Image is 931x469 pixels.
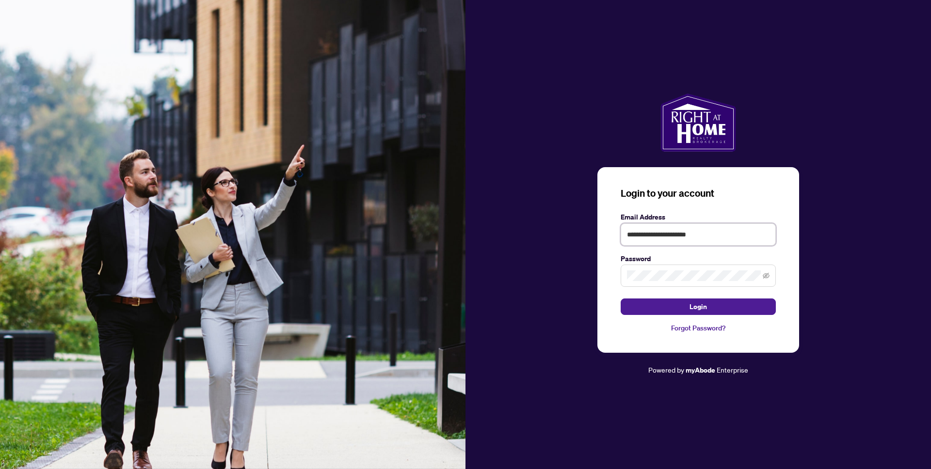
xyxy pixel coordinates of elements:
[686,365,715,375] a: myAbode
[621,323,776,333] a: Forgot Password?
[621,298,776,315] button: Login
[648,365,684,374] span: Powered by
[660,94,736,152] img: ma-logo
[717,365,748,374] span: Enterprise
[621,212,776,222] label: Email Address
[621,187,776,200] h3: Login to your account
[621,253,776,264] label: Password
[690,299,707,314] span: Login
[763,272,770,279] span: eye-invisible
